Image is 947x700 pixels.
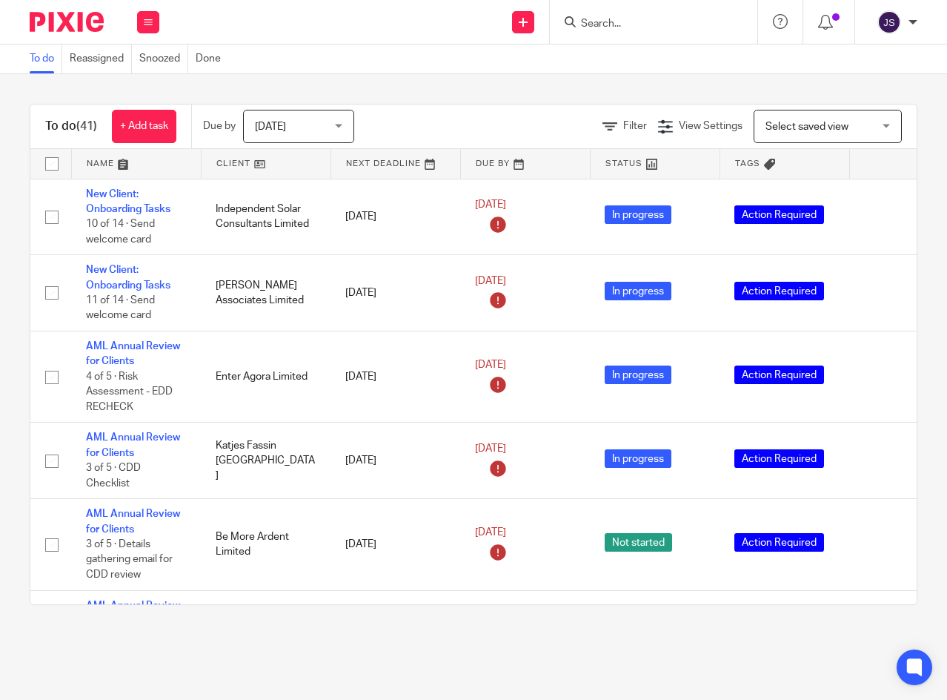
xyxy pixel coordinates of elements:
[45,119,97,134] h1: To do
[201,499,330,590] td: Be More Ardent Limited
[475,360,506,370] span: [DATE]
[330,331,460,423] td: [DATE]
[475,443,506,454] span: [DATE]
[112,110,176,143] a: + Add task
[70,44,132,73] a: Reassigned
[86,189,170,214] a: New Client: Onboarding Tasks
[623,121,647,131] span: Filter
[201,423,330,499] td: Katjes Fassin [GEOGRAPHIC_DATA]
[86,432,180,458] a: AML Annual Review for Clients
[765,122,848,132] span: Select saved view
[30,12,104,32] img: Pixie
[605,205,671,224] span: In progress
[201,179,330,255] td: Independent Solar Consultants Limited
[605,533,672,552] span: Not started
[86,463,141,489] span: 3 of 5 · CDD Checklist
[734,282,824,300] span: Action Required
[86,539,173,580] span: 3 of 5 · Details gathering email for CDD review
[330,255,460,331] td: [DATE]
[196,44,228,73] a: Done
[734,449,824,468] span: Action Required
[330,423,460,499] td: [DATE]
[201,590,330,681] td: BB10 Limited
[579,18,713,31] input: Search
[86,295,155,321] span: 11 of 14 · Send welcome card
[735,159,760,168] span: Tags
[679,121,742,131] span: View Settings
[734,533,824,552] span: Action Required
[139,44,188,73] a: Snoozed
[734,205,824,224] span: Action Required
[475,276,506,286] span: [DATE]
[877,10,901,34] img: svg%3E
[86,372,173,412] span: 4 of 5 · Risk Assessment - EDD RECHECK
[330,590,460,681] td: [DATE]
[203,119,236,133] p: Due by
[605,366,671,384] span: In progress
[605,449,671,468] span: In progress
[201,255,330,331] td: [PERSON_NAME] Associates Limited
[86,509,180,534] a: AML Annual Review for Clients
[86,601,180,626] a: AML Annual Review for Clients
[30,44,62,73] a: To do
[76,120,97,132] span: (41)
[475,199,506,210] span: [DATE]
[201,331,330,423] td: Enter Agora Limited
[330,499,460,590] td: [DATE]
[330,179,460,255] td: [DATE]
[86,341,180,366] a: AML Annual Review for Clients
[86,265,170,290] a: New Client: Onboarding Tasks
[734,366,824,384] span: Action Required
[86,219,155,245] span: 10 of 14 · Send welcome card
[605,282,671,300] span: In progress
[255,122,286,132] span: [DATE]
[475,527,506,538] span: [DATE]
